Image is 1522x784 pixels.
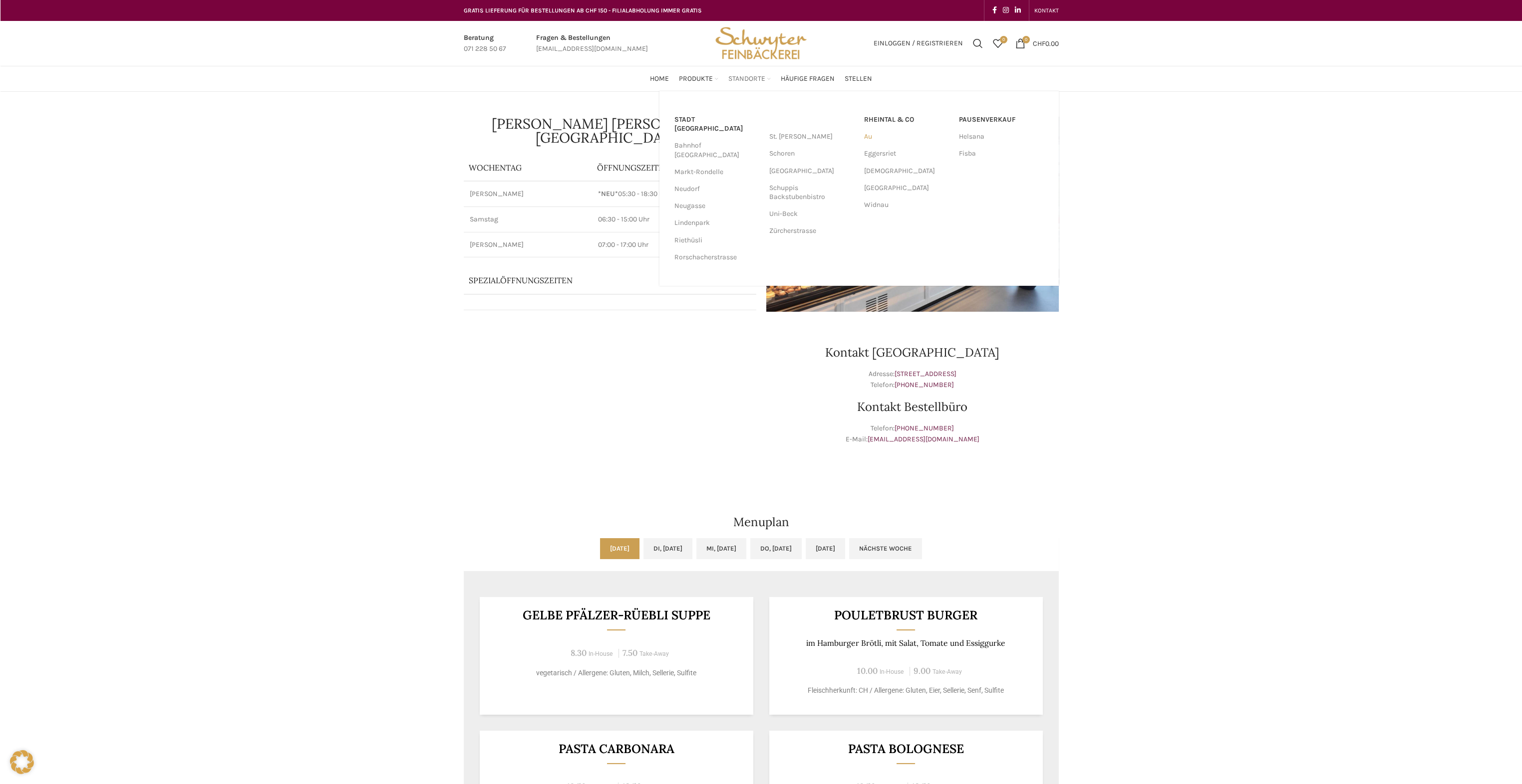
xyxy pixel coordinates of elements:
[857,665,878,676] span: 10.00
[571,647,587,658] span: 8.30
[1000,3,1012,17] a: Instagram social link
[600,538,639,559] a: [DATE]
[1033,39,1059,47] bdi: 0.00
[470,240,587,250] p: [PERSON_NAME]
[766,369,1059,391] p: Adresse: Telefon:
[650,74,669,84] span: Home
[864,196,949,213] a: Widnau
[639,650,669,657] span: Take-Away
[845,74,872,84] span: Stellen
[1029,0,1064,20] div: Secondary navigation
[712,38,810,47] a: Site logo
[988,33,1008,53] a: 0
[597,162,751,173] p: ÖFFNUNGSZEITEN
[674,164,759,181] a: Markt-Rondelle
[459,69,1064,89] div: Main navigation
[849,538,922,559] a: Nächste Woche
[1034,0,1059,20] a: KONTAKT
[880,668,904,675] span: In-House
[968,33,988,53] a: Suchen
[1000,36,1007,43] span: 0
[874,40,963,47] span: Einloggen / Registrieren
[674,181,759,197] a: Neudorf
[536,32,648,55] a: Infobox link
[868,435,979,443] a: [EMAIL_ADDRESS][DOMAIN_NAME]
[679,69,718,89] a: Produkte
[989,3,1000,17] a: Facebook social link
[769,163,854,180] a: [GEOGRAPHIC_DATA]
[766,347,1059,359] h2: Kontakt [GEOGRAPHIC_DATA]
[492,743,741,755] h3: Pasta Carbonara
[845,69,872,89] a: Stellen
[895,370,956,378] a: [STREET_ADDRESS]
[650,69,669,89] a: Home
[470,189,587,199] p: [PERSON_NAME]
[769,128,854,145] a: St. [PERSON_NAME]
[769,145,854,162] a: Schoren
[492,609,741,621] h3: Gelbe Pfälzer-Rüebli Suppe
[769,222,854,239] a: Zürcherstrasse
[766,401,1059,413] h2: Kontakt Bestellbüro
[470,214,587,224] p: Samstag
[864,180,949,196] a: [GEOGRAPHIC_DATA]
[781,74,835,84] span: Häufige Fragen
[464,516,1059,528] h2: Menuplan
[959,145,1044,162] a: Fisba
[469,275,723,286] p: Spezialöffnungszeiten
[464,322,756,471] iframe: bäckerei schwyter rheineck bahnhof
[464,7,702,14] span: GRATIS LIEFERUNG FÜR BESTELLUNGEN AB CHF 150 - FILIALABHOLUNG IMMER GRATIS
[781,638,1030,648] p: im Hamburger Brötli, mit Salat, Tomate und Essiggurke
[988,33,1008,53] div: Meine Wunschliste
[895,381,954,389] a: [PHONE_NUMBER]
[781,609,1030,621] h3: Pouletbrust Burger
[766,423,1059,445] p: Telefon: E-Mail:
[622,647,637,658] span: 7.50
[1033,39,1045,47] span: CHF
[696,538,746,559] a: Mi, [DATE]
[598,214,750,224] p: 06:30 - 15:00 Uhr
[598,189,750,199] p: 05:30 - 18:30 Uhr
[781,743,1030,755] h3: Pasta Bolognese
[679,74,713,84] span: Produkte
[769,205,854,222] a: Uni-Beck
[806,538,845,559] a: [DATE]
[781,69,835,89] a: Häufige Fragen
[959,128,1044,145] a: Helsana
[769,180,854,205] a: Schuppis Backstubenbistro
[1012,3,1024,17] a: Linkedin social link
[895,424,954,432] a: [PHONE_NUMBER]
[674,111,759,137] a: Stadt [GEOGRAPHIC_DATA]
[674,214,759,231] a: Lindenpark
[864,111,949,128] a: RHEINTAL & CO
[598,240,750,250] p: 07:00 - 17:00 Uhr
[674,232,759,249] a: Riethüsli
[864,163,949,180] a: [DEMOGRAPHIC_DATA]
[1034,7,1059,14] span: KONTAKT
[781,685,1030,696] p: Fleischherkunft: CH / Allergene: Gluten, Eier, Sellerie, Senf, Sulfite
[674,137,759,163] a: Bahnhof [GEOGRAPHIC_DATA]
[712,21,810,66] img: Bäckerei Schwyter
[913,665,930,676] span: 9.00
[1022,36,1030,43] span: 0
[464,32,506,55] a: Infobox link
[932,668,962,675] span: Take-Away
[469,162,588,173] p: Wochentag
[674,249,759,266] a: Rorschacherstrasse
[674,197,759,214] a: Neugasse
[750,538,802,559] a: Do, [DATE]
[728,69,771,89] a: Standorte
[1010,33,1064,53] a: 0 CHF0.00
[864,128,949,145] a: Au
[959,111,1044,128] a: Pausenverkauf
[589,650,613,657] span: In-House
[728,74,765,84] span: Standorte
[869,33,968,53] a: Einloggen / Registrieren
[643,538,692,559] a: Di, [DATE]
[864,145,949,162] a: Eggersriet
[492,668,741,678] p: vegetarisch / Allergene: Gluten, Milch, Sellerie, Sulfite
[464,117,756,145] h1: [PERSON_NAME] [PERSON_NAME][GEOGRAPHIC_DATA]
